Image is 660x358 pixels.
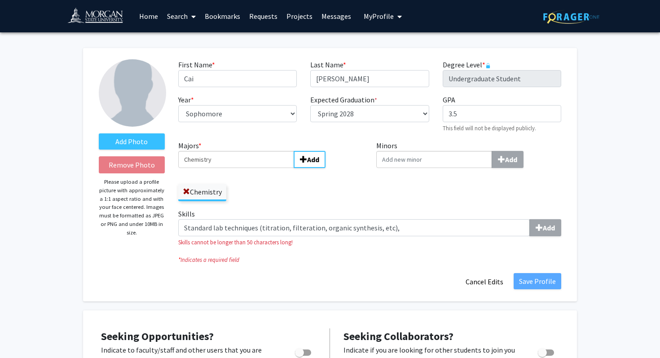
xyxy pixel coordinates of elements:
[178,208,561,236] label: Skills
[178,59,215,70] label: First Name
[178,151,294,168] input: Majors*Add
[178,184,226,199] label: Chemistry
[178,238,561,247] small: Skills cannot be longer than 50 characters long!
[343,329,453,343] span: Seeking Collaborators?
[364,12,394,21] span: My Profile
[99,59,166,127] img: Profile Picture
[443,94,455,105] label: GPA
[163,0,200,32] a: Search
[492,151,524,168] button: Minors
[178,256,561,264] i: Indicates a required field
[514,273,561,289] button: Save Profile
[376,151,492,168] input: MinorsAdd
[307,155,319,164] b: Add
[443,124,536,132] small: This field will not be displayed publicly.
[178,219,530,236] input: SkillsAdd
[529,219,561,236] button: Skills
[178,94,194,105] label: Year
[99,156,165,173] button: Remove Photo
[543,10,599,24] img: ForagerOne Logo
[534,345,559,358] div: Toggle
[543,223,555,232] b: Add
[99,178,165,237] p: Please upload a profile picture with approximately a 1:1 aspect ratio and with your face centered...
[310,59,346,70] label: Last Name
[376,140,561,168] label: Minors
[485,63,491,68] svg: This information is provided and automatically updated by Morgan State University and is not edit...
[99,133,165,150] label: AddProfile Picture
[282,0,317,32] a: Projects
[505,155,517,164] b: Add
[294,151,326,168] button: Majors*
[101,329,214,343] span: Seeking Opportunities?
[7,318,38,351] iframe: Chat
[200,0,245,32] a: Bookmarks
[460,273,509,290] button: Cancel Edits
[291,345,316,358] div: Toggle
[245,0,282,32] a: Requests
[443,59,491,70] label: Degree Level
[310,94,377,105] label: Expected Graduation
[178,140,363,168] label: Majors
[135,0,163,32] a: Home
[67,7,131,27] img: Morgan State University Logo
[317,0,356,32] a: Messages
